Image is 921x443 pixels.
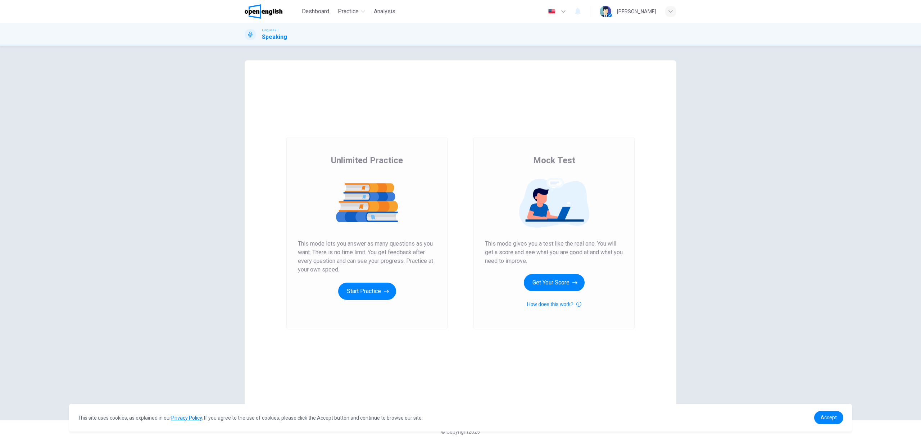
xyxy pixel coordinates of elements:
span: Analysis [374,7,395,16]
div: [PERSON_NAME] [617,7,656,16]
button: Practice [335,5,368,18]
span: Dashboard [302,7,329,16]
span: Unlimited Practice [331,155,403,166]
div: cookieconsent [69,404,852,431]
button: Analysis [371,5,398,18]
button: How does this work? [527,300,581,309]
span: © Copyright 2025 [441,429,480,435]
img: en [547,9,556,14]
img: Profile picture [600,6,611,17]
span: Accept [821,415,837,420]
span: This site uses cookies, as explained in our . If you agree to the use of cookies, please click th... [78,415,423,421]
span: Linguaskill [262,28,280,33]
img: OpenEnglish logo [245,4,282,19]
span: Practice [338,7,359,16]
span: This mode lets you answer as many questions as you want. There is no time limit. You get feedback... [298,239,436,274]
button: Get Your Score [524,274,585,291]
span: Mock Test [533,155,575,166]
a: Privacy Policy [171,415,202,421]
button: Dashboard [299,5,332,18]
a: OpenEnglish logo [245,4,299,19]
a: dismiss cookie message [814,411,843,424]
h1: Speaking [262,33,287,41]
span: This mode gives you a test like the real one. You will get a score and see what you are good at a... [485,239,623,265]
button: Start Practice [338,283,396,300]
